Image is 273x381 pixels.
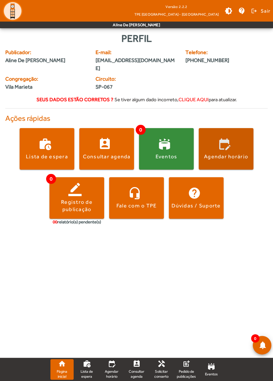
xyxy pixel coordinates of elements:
[5,75,88,83] span: Congregação:
[49,198,104,213] div: Registro de publicação
[53,219,101,225] div: relatório(s) pendente(s)
[185,56,245,64] span: [PHONE_NUMBER]
[205,372,218,377] span: Eventos
[185,48,245,56] span: Telefone:
[83,360,91,368] mat-icon: work_history
[83,153,131,160] div: Consultar agenda
[109,177,164,219] button: Fale com o TPE
[5,83,33,91] span: Vila Marieta
[125,359,148,380] a: Consultar agenda
[5,48,88,56] span: Publicador:
[177,369,196,379] span: Pedido de publicações
[114,97,237,102] span: Se tiver algum dado incorreto, para atualizar.
[204,153,248,160] div: Agendar horário
[134,3,219,11] div: Versão: 2.2.2
[199,128,253,170] button: Agendar horário
[103,369,121,379] span: Agendar horário
[207,362,215,370] mat-icon: stadium
[100,359,123,380] a: Agendar horário
[200,359,223,380] a: Eventos
[96,83,133,91] span: SP-067
[96,75,133,83] span: Circuito:
[5,56,88,64] span: Aline De [PERSON_NAME]
[3,1,23,21] img: Logo TPE
[96,56,178,72] span: [EMAIL_ADDRESS][DOMAIN_NAME]
[116,202,157,209] div: Fale com o TPE
[5,31,268,46] div: Perfil
[178,97,209,102] span: clique aqui
[46,174,56,184] span: 0
[108,360,116,368] mat-icon: edit_calendar
[158,360,166,368] mat-icon: handyman
[169,177,224,219] button: Dúvidas / Suporte
[53,219,57,224] span: 00
[156,153,177,160] div: Eventos
[26,153,68,160] div: Lista de espera
[50,359,74,380] a: Página inicial
[171,202,221,209] div: Dúvidas / Suporte
[96,48,178,56] span: E-mail:
[133,360,141,368] mat-icon: perm_contact_calendar
[136,125,146,135] span: 0
[79,128,134,170] button: Consultar agenda
[261,6,270,16] span: Sair
[139,128,194,170] button: Eventos
[153,369,171,379] span: Solicitar conserto
[150,359,173,380] a: Solicitar conserto
[58,360,66,368] mat-icon: home
[20,128,74,170] button: Lista de espera
[49,177,104,219] button: Registro de publicação
[175,359,198,380] a: Pedido de publicações
[53,369,71,379] span: Página inicial
[128,369,146,379] span: Consultar agenda
[78,369,96,379] span: Lista de espera
[250,6,270,16] button: Sair
[134,11,219,18] span: TPE [GEOGRAPHIC_DATA] - [GEOGRAPHIC_DATA]
[251,334,259,343] span: 0
[5,114,268,123] h4: Ações rápidas
[75,359,99,380] a: Lista de espera
[36,97,113,102] strong: Seus dados estão corretos ?
[182,360,190,368] mat-icon: post_add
